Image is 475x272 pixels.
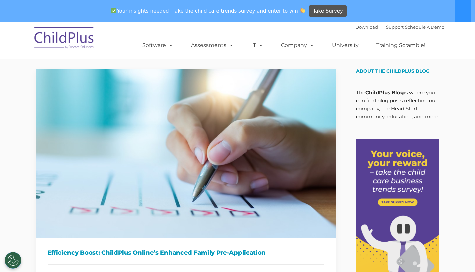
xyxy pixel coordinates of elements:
a: Software [136,39,180,52]
img: 👏 [300,8,305,13]
a: Download [355,24,378,30]
a: Training Scramble!! [370,39,433,52]
strong: ChildPlus Blog [365,89,404,96]
img: ✅ [111,8,116,13]
span: Take Survey [313,5,343,17]
img: Efficiency Boost: ChildPlus Online's Enhanced Family Pre-Application Process - Streamlining Appli... [36,69,336,238]
a: Schedule A Demo [405,24,444,30]
a: Support [386,24,404,30]
img: ChildPlus by Procare Solutions [31,22,98,56]
a: IT [245,39,270,52]
span: About the ChildPlus Blog [356,68,430,74]
span: Your insights needed! Take the child care trends survey and enter to win! [109,4,308,17]
a: Assessments [184,39,240,52]
p: The is where you can find blog posts reflecting our company, the Head Start community, education,... [356,89,439,121]
font: | [355,24,444,30]
h1: Efficiency Boost: ChildPlus Online’s Enhanced Family Pre-Application [48,248,324,258]
button: Cookies Settings [5,252,21,269]
a: University [325,39,365,52]
a: Take Survey [309,5,347,17]
a: Company [274,39,321,52]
